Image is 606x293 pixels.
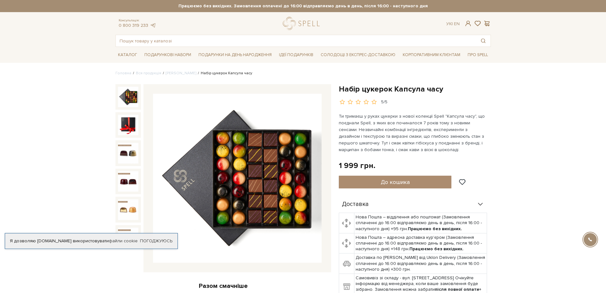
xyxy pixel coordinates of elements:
a: 0 800 319 233 [119,23,148,28]
b: Працюємо без вихідних. [409,246,463,252]
span: | [452,21,453,26]
b: Працюємо без вихідних. [408,226,462,231]
b: після повної оплати [435,287,479,292]
td: Нова Пошта – адресна доставка кур'єром (Замовлення сплаченні до 16:00 відправляємо день в день, п... [354,233,487,253]
button: Пошук товару у каталозі [476,35,491,47]
img: Набір цукерок Капсула часу [118,143,138,163]
img: Набір цукерок Капсула часу [118,228,138,248]
a: telegram [150,23,156,28]
a: En [454,21,460,26]
a: Про Spell [465,50,491,60]
img: Набір цукерок Капсула часу [118,171,138,192]
a: Подарункові набори [142,50,194,60]
td: Доставка по [PERSON_NAME] від Uklon Delivery (Замовлення сплаченні до 16:00 відправляємо день в д... [354,253,487,274]
a: Погоджуюсь [140,238,172,244]
a: Подарунки на День народження [196,50,274,60]
div: 5/5 [381,99,387,105]
a: Вся продукція [136,71,161,76]
img: Набір цукерок Капсула часу [153,94,322,263]
a: [PERSON_NAME] [166,71,196,76]
img: Набір цукерок Капсула часу [118,115,138,135]
li: Набір цукерок Капсула часу [196,70,252,76]
a: Солодощі з експрес-доставкою [318,49,398,60]
td: Нова Пошта – відділення або поштомат (Замовлення сплаченні до 16:00 відправляємо день в день, піс... [354,213,487,233]
strong: Працюємо без вихідних. Замовлення оплачені до 16:00 відправляємо день в день, після 16:00 - насту... [115,3,491,9]
span: До кошика [381,179,410,186]
a: файли cookie [109,238,138,244]
a: Головна [115,71,131,76]
a: Ідеї подарунків [276,50,316,60]
a: Каталог [115,50,140,60]
p: Ти тримаєш у руках цукерки з нової колекції Spell "Капсула часу", що поєднали Spell, з яких все п... [339,113,488,153]
span: Доставка [342,201,369,207]
a: Корпоративним клієнтам [400,50,463,60]
div: Ук [446,21,460,27]
img: Набір цукерок Капсула часу [118,87,138,107]
div: Разом смачніше [115,282,331,290]
span: Консультація: [119,18,156,23]
h1: Набір цукерок Капсула часу [339,84,491,94]
button: До кошика [339,176,452,188]
input: Пошук товару у каталозі [116,35,476,47]
div: Я дозволяю [DOMAIN_NAME] використовувати [5,238,178,244]
a: logo [283,17,323,30]
div: 1 999 грн. [339,161,375,171]
img: Набір цукерок Капсула часу [118,199,138,220]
